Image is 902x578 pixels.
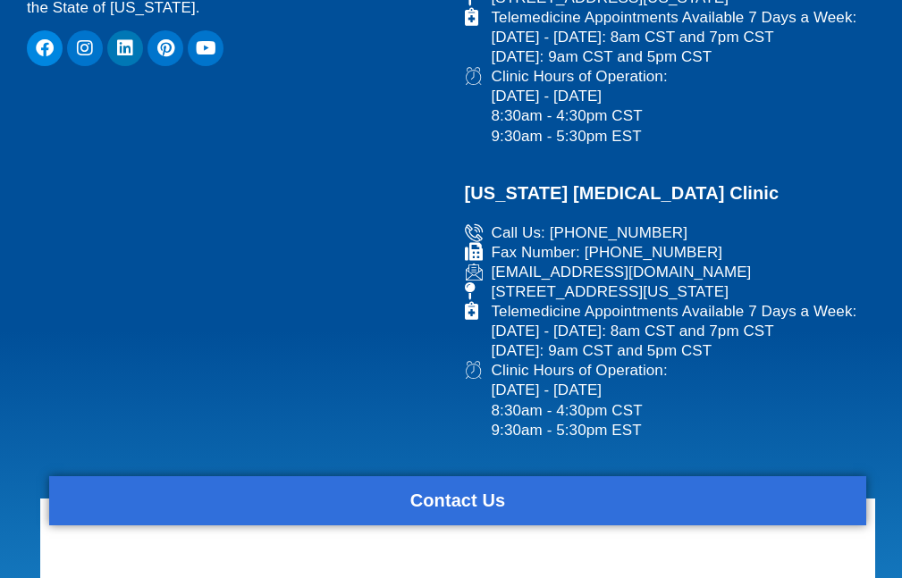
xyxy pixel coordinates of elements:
span: Call Us: [PHONE_NUMBER] [487,223,688,243]
span: Telemedicine Appointments Available 7 Days a Week: [DATE] - [DATE]: 8am CST and 7pm CST [DATE]: 9... [487,302,857,361]
a: Fax Number: [PHONE_NUMBER] [465,243,885,263]
span: Clinic Hours of Operation: [DATE] - [DATE] 8:30am - 4:30pm CST 9:30am - 5:30pm EST [487,361,668,440]
span: [STREET_ADDRESS][US_STATE] [487,282,729,302]
span: Telemedicine Appointments Available 7 Days a Week: [DATE] - [DATE]: 8am CST and 7pm CST [DATE]: 9... [487,8,857,67]
span: Clinic Hours of Operation: [DATE] - [DATE] 8:30am - 4:30pm CST 9:30am - 5:30pm EST [487,67,668,146]
h2: Contact Us [49,485,866,516]
a: Call Us: [PHONE_NUMBER] [465,223,885,243]
span: Fax Number: [PHONE_NUMBER] [487,243,723,263]
h2: [US_STATE] [MEDICAL_DATA] Clinic [465,147,885,209]
span: [EMAIL_ADDRESS][DOMAIN_NAME] [487,263,752,282]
